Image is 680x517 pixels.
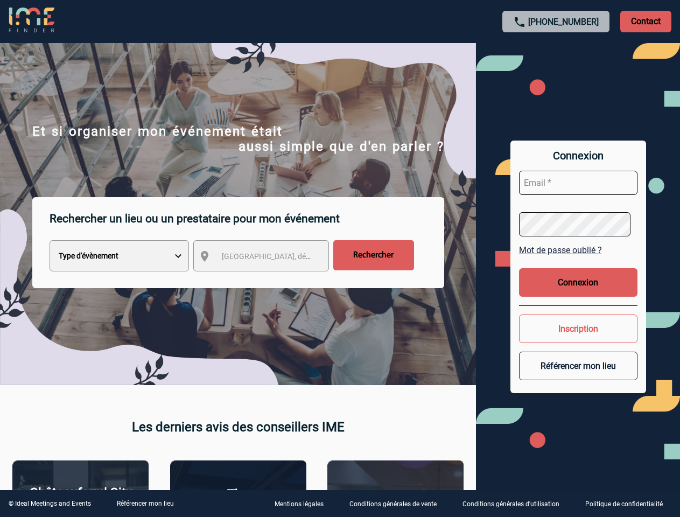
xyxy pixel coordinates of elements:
[462,501,559,508] p: Conditions générales d'utilisation
[454,499,577,509] a: Conditions générales d'utilisation
[266,499,341,509] a: Mentions légales
[577,499,680,509] a: Politique de confidentialité
[341,499,454,509] a: Conditions générales de vente
[275,501,324,508] p: Mentions légales
[349,501,437,508] p: Conditions générales de vente
[585,501,663,508] p: Politique de confidentialité
[9,500,91,507] div: © Ideal Meetings and Events
[117,500,174,507] a: Référencer mon lieu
